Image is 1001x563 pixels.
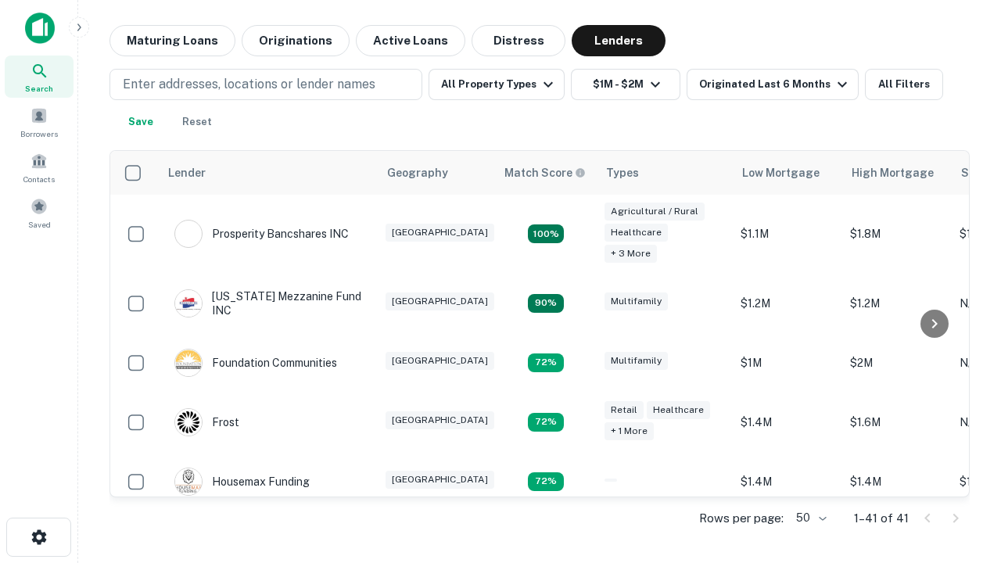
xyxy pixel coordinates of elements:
[742,163,820,182] div: Low Mortgage
[923,438,1001,513] iframe: Chat Widget
[842,393,952,452] td: $1.6M
[597,151,733,195] th: Types
[495,151,597,195] th: Capitalize uses an advanced AI algorithm to match your search with the best lender. The match sco...
[356,25,465,56] button: Active Loans
[386,471,494,489] div: [GEOGRAPHIC_DATA]
[606,163,639,182] div: Types
[852,163,934,182] div: High Mortgage
[378,151,495,195] th: Geography
[123,75,375,94] p: Enter addresses, locations or lender names
[605,292,668,310] div: Multifamily
[842,151,952,195] th: High Mortgage
[605,203,705,221] div: Agricultural / Rural
[528,353,564,372] div: Matching Properties: 4, hasApolloMatch: undefined
[5,101,74,143] a: Borrowers
[699,75,852,94] div: Originated Last 6 Months
[386,411,494,429] div: [GEOGRAPHIC_DATA]
[242,25,350,56] button: Originations
[25,13,55,44] img: capitalize-icon.png
[647,401,710,419] div: Healthcare
[605,245,657,263] div: + 3 more
[605,422,654,440] div: + 1 more
[605,224,668,242] div: Healthcare
[699,509,784,528] p: Rows per page:
[174,220,349,248] div: Prosperity Bancshares INC
[116,106,166,138] button: Save your search to get updates of matches that match your search criteria.
[865,69,943,100] button: All Filters
[687,69,859,100] button: Originated Last 6 Months
[172,106,222,138] button: Reset
[572,25,666,56] button: Lenders
[159,151,378,195] th: Lender
[23,173,55,185] span: Contacts
[174,408,239,436] div: Frost
[842,452,952,511] td: $1.4M
[175,409,202,436] img: picture
[472,25,565,56] button: Distress
[528,472,564,491] div: Matching Properties: 4, hasApolloMatch: undefined
[733,274,842,333] td: $1.2M
[28,218,51,231] span: Saved
[733,151,842,195] th: Low Mortgage
[504,164,586,181] div: Capitalize uses an advanced AI algorithm to match your search with the best lender. The match sco...
[528,294,564,313] div: Matching Properties: 5, hasApolloMatch: undefined
[5,56,74,98] a: Search
[733,333,842,393] td: $1M
[528,224,564,243] div: Matching Properties: 10, hasApolloMatch: undefined
[387,163,448,182] div: Geography
[168,163,206,182] div: Lender
[854,509,909,528] p: 1–41 of 41
[175,290,202,317] img: picture
[175,468,202,495] img: picture
[174,349,337,377] div: Foundation Communities
[571,69,680,100] button: $1M - $2M
[733,195,842,274] td: $1.1M
[175,221,202,247] img: picture
[25,82,53,95] span: Search
[175,350,202,376] img: picture
[5,146,74,188] a: Contacts
[386,352,494,370] div: [GEOGRAPHIC_DATA]
[605,352,668,370] div: Multifamily
[386,224,494,242] div: [GEOGRAPHIC_DATA]
[733,393,842,452] td: $1.4M
[429,69,565,100] button: All Property Types
[386,292,494,310] div: [GEOGRAPHIC_DATA]
[842,195,952,274] td: $1.8M
[842,333,952,393] td: $2M
[174,289,362,317] div: [US_STATE] Mezzanine Fund INC
[5,192,74,234] a: Saved
[174,468,310,496] div: Housemax Funding
[20,127,58,140] span: Borrowers
[109,69,422,100] button: Enter addresses, locations or lender names
[605,401,644,419] div: Retail
[733,452,842,511] td: $1.4M
[528,413,564,432] div: Matching Properties: 4, hasApolloMatch: undefined
[790,507,829,529] div: 50
[109,25,235,56] button: Maturing Loans
[504,164,583,181] h6: Match Score
[842,274,952,333] td: $1.2M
